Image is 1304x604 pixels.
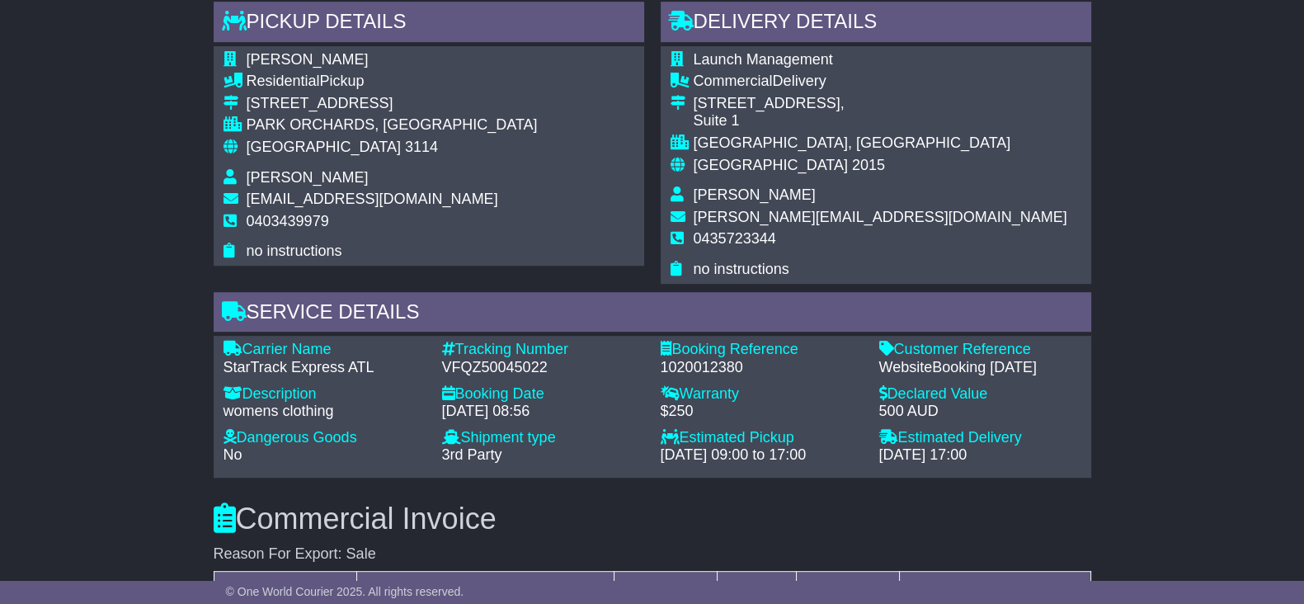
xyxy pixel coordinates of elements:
[661,341,863,359] div: Booking Reference
[661,385,863,403] div: Warranty
[694,186,816,203] span: [PERSON_NAME]
[694,51,833,68] span: Launch Management
[247,243,342,259] span: no instructions
[879,359,1081,377] div: WebsiteBooking [DATE]
[852,157,885,173] span: 2015
[694,157,848,173] span: [GEOGRAPHIC_DATA]
[214,2,644,46] div: Pickup Details
[247,213,329,229] span: 0403439979
[661,2,1091,46] div: Delivery Details
[224,385,426,403] div: Description
[694,230,776,247] span: 0435723344
[247,73,538,91] div: Pickup
[247,116,538,134] div: PARK ORCHARDS, [GEOGRAPHIC_DATA]
[442,429,644,447] div: Shipment type
[247,73,320,89] span: Residential
[879,341,1081,359] div: Customer Reference
[247,51,369,68] span: [PERSON_NAME]
[879,385,1081,403] div: Declared Value
[214,292,1091,337] div: Service Details
[879,403,1081,421] div: 500 AUD
[442,403,644,421] div: [DATE] 08:56
[661,359,863,377] div: 1020012380
[661,429,863,447] div: Estimated Pickup
[224,359,426,377] div: StarTrack Express ATL
[442,446,502,463] span: 3rd Party
[247,191,498,207] span: [EMAIL_ADDRESS][DOMAIN_NAME]
[879,429,1081,447] div: Estimated Delivery
[442,341,644,359] div: Tracking Number
[224,429,426,447] div: Dangerous Goods
[247,139,401,155] span: [GEOGRAPHIC_DATA]
[247,95,538,113] div: [STREET_ADDRESS]
[405,139,438,155] span: 3114
[214,503,1091,536] h3: Commercial Invoice
[694,112,1067,130] div: Suite 1
[214,545,1091,564] div: Reason For Export: Sale
[694,209,1067,225] span: [PERSON_NAME][EMAIL_ADDRESS][DOMAIN_NAME]
[442,385,644,403] div: Booking Date
[247,169,369,186] span: [PERSON_NAME]
[226,585,464,598] span: © One World Courier 2025. All rights reserved.
[694,261,789,277] span: no instructions
[694,95,1067,113] div: [STREET_ADDRESS],
[224,446,242,463] span: No
[224,403,426,421] div: womens clothing
[694,134,1067,153] div: [GEOGRAPHIC_DATA], [GEOGRAPHIC_DATA]
[442,359,644,377] div: VFQZ50045022
[661,446,863,465] div: [DATE] 09:00 to 17:00
[879,446,1081,465] div: [DATE] 17:00
[224,341,426,359] div: Carrier Name
[694,73,1067,91] div: Delivery
[694,73,773,89] span: Commercial
[661,403,863,421] div: $250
